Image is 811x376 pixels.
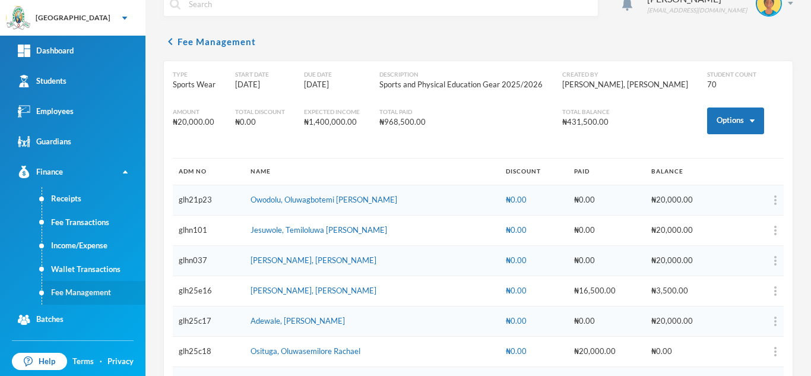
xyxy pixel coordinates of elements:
div: Dashboard [18,45,74,57]
div: ₦968,500.00 [379,116,543,128]
button: more_vert [729,222,777,239]
div: Start Date [235,70,285,79]
td: ₦0.00 [568,307,646,337]
div: ₦0.00 [506,225,562,236]
td: ₦0.00 [568,185,646,216]
button: more_vert [729,252,777,270]
button: Options [707,108,764,134]
i: chevron_left [163,34,178,49]
div: ₦0.00 [506,315,562,327]
td: glh25c18 [173,337,245,367]
div: ₦1,400,000.00 [304,116,360,128]
img: more_vert [774,195,777,205]
a: [PERSON_NAME], [PERSON_NAME] [251,255,376,265]
div: Expected Income [304,108,360,116]
div: ₦0.00 [235,116,285,128]
div: ₦20,000.00 [173,116,216,128]
div: Sports and Physical Education Gear 2025/2026 [379,79,543,91]
a: Fee Management [42,281,145,305]
a: Wallet Transactions [42,258,145,282]
div: 70 [707,79,784,91]
a: Adewale, [PERSON_NAME] [251,316,345,326]
div: Sports Wear [173,79,216,91]
div: Description [379,70,543,79]
td: ₦20,000.00 [645,185,723,216]
button: more_vert [729,312,777,330]
div: Type [173,70,216,79]
div: [DATE] [235,79,285,91]
div: Finance [18,166,63,178]
div: Total Discount [235,108,285,116]
div: Employees [18,105,74,118]
td: ₦0.00 [645,337,723,367]
th: ADM NO [173,159,245,185]
div: ₦0.00 [506,194,562,206]
div: Batches [18,314,64,326]
th: NAME [245,159,500,185]
div: [GEOGRAPHIC_DATA] [36,12,110,23]
a: [PERSON_NAME], [PERSON_NAME] [251,286,376,295]
div: Amount [173,108,216,116]
div: ₦0.00 [506,285,562,297]
div: Created By [562,70,688,79]
a: Income/Expense [42,234,145,258]
th: PAID [568,159,646,185]
div: Total Paid [379,108,543,116]
div: ₦0.00 [506,346,562,358]
div: Due Date [304,70,360,79]
button: more_vert [729,343,777,361]
a: Receipts [42,187,145,211]
td: glh21p23 [173,185,245,216]
th: DISCOUNT [500,159,568,185]
td: ₦16,500.00 [568,276,646,307]
td: ₦3,500.00 [645,276,723,307]
a: Privacy [107,356,134,368]
img: more_vert [774,317,777,326]
div: ₦0.00 [506,255,562,267]
td: glhn101 [173,216,245,246]
div: Total Balance [562,108,688,116]
div: ₦431,500.00 [562,116,688,128]
td: glh25e16 [173,276,245,307]
div: Guardians [18,135,71,148]
td: ₦20,000.00 [568,337,646,367]
img: more_vert [774,226,777,235]
td: ₦0.00 [568,246,646,276]
td: ₦0.00 [568,216,646,246]
a: Terms [72,356,94,368]
button: more_vert [729,282,777,300]
div: Student Count [707,70,784,79]
div: [DATE] [304,79,360,91]
td: glhn037 [173,246,245,276]
a: Owodolu, Oluwagbotemi [PERSON_NAME] [251,195,397,204]
a: Help [12,353,67,371]
td: glh25c17 [173,307,245,337]
a: Fee Transactions [42,211,145,235]
a: Jesuwole, Temiloluwa [PERSON_NAME] [251,225,387,235]
img: more_vert [774,347,777,356]
td: ₦20,000.00 [645,216,723,246]
img: more_vert [774,286,777,296]
td: ₦20,000.00 [645,246,723,276]
th: BALANCE [645,159,723,185]
td: ₦20,000.00 [645,307,723,337]
div: Students [18,75,66,87]
img: more_vert [774,256,777,266]
button: chevron_leftFee Management [163,34,256,49]
a: Osituga, Oluwasemilore Rachael [251,346,360,356]
img: logo [7,7,30,30]
button: more_vert [729,191,777,209]
div: · [100,356,102,368]
div: [PERSON_NAME], [PERSON_NAME] [562,79,688,91]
